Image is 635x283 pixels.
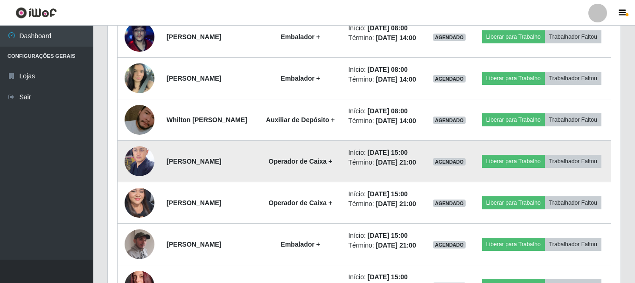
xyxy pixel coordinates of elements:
li: Término: [348,75,420,84]
time: [DATE] 21:00 [376,200,416,207]
img: 1754222281975.jpeg [125,226,154,263]
time: [DATE] 15:00 [368,190,408,198]
span: AGENDADO [433,117,466,124]
button: Trabalhador Faltou [545,155,601,168]
strong: [PERSON_NAME] [167,199,221,207]
button: Liberar para Trabalho [482,238,545,251]
button: Trabalhador Faltou [545,113,601,126]
time: [DATE] 15:00 [368,232,408,239]
strong: Embalador + [281,33,320,41]
strong: Whilton [PERSON_NAME] [167,116,247,124]
span: AGENDADO [433,75,466,83]
button: Liberar para Trabalho [482,196,545,209]
time: [DATE] 08:00 [368,66,408,73]
time: [DATE] 08:00 [368,107,408,115]
li: Término: [348,116,420,126]
span: AGENDADO [433,241,466,248]
span: AGENDADO [433,158,466,166]
img: 1754999009306.jpeg [125,58,154,98]
span: AGENDADO [433,200,466,207]
time: [DATE] 21:00 [376,242,416,249]
strong: [PERSON_NAME] [167,158,221,165]
button: Trabalhador Faltou [545,30,601,43]
li: Término: [348,241,420,250]
li: Início: [348,272,420,282]
li: Início: [348,65,420,75]
time: [DATE] 14:00 [376,76,416,83]
li: Início: [348,189,420,199]
strong: Embalador + [281,75,320,82]
img: 1753556244434.jpeg [125,10,154,63]
time: [DATE] 15:00 [368,149,408,156]
li: Término: [348,199,420,209]
img: CoreUI Logo [15,7,57,19]
time: [DATE] 14:00 [376,117,416,124]
button: Liberar para Trabalho [482,113,545,126]
strong: [PERSON_NAME] [167,75,221,82]
time: [DATE] 21:00 [376,159,416,166]
strong: Operador de Caixa + [269,199,333,207]
time: [DATE] 14:00 [376,34,416,41]
img: 1757416244684.jpeg [125,93,154,146]
img: 1672860829708.jpeg [125,141,154,181]
li: Início: [348,231,420,241]
strong: Auxiliar de Depósito + [266,116,335,124]
button: Trabalhador Faltou [545,238,601,251]
li: Início: [348,148,420,158]
strong: Embalador + [281,241,320,248]
li: Início: [348,106,420,116]
li: Início: [348,23,420,33]
img: 1750900029799.jpeg [125,171,154,235]
time: [DATE] 15:00 [368,273,408,281]
strong: Operador de Caixa + [269,158,333,165]
span: AGENDADO [433,34,466,41]
strong: [PERSON_NAME] [167,241,221,248]
li: Término: [348,158,420,167]
button: Trabalhador Faltou [545,196,601,209]
button: Trabalhador Faltou [545,72,601,85]
strong: [PERSON_NAME] [167,33,221,41]
button: Liberar para Trabalho [482,30,545,43]
time: [DATE] 08:00 [368,24,408,32]
li: Término: [348,33,420,43]
button: Liberar para Trabalho [482,72,545,85]
button: Liberar para Trabalho [482,155,545,168]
